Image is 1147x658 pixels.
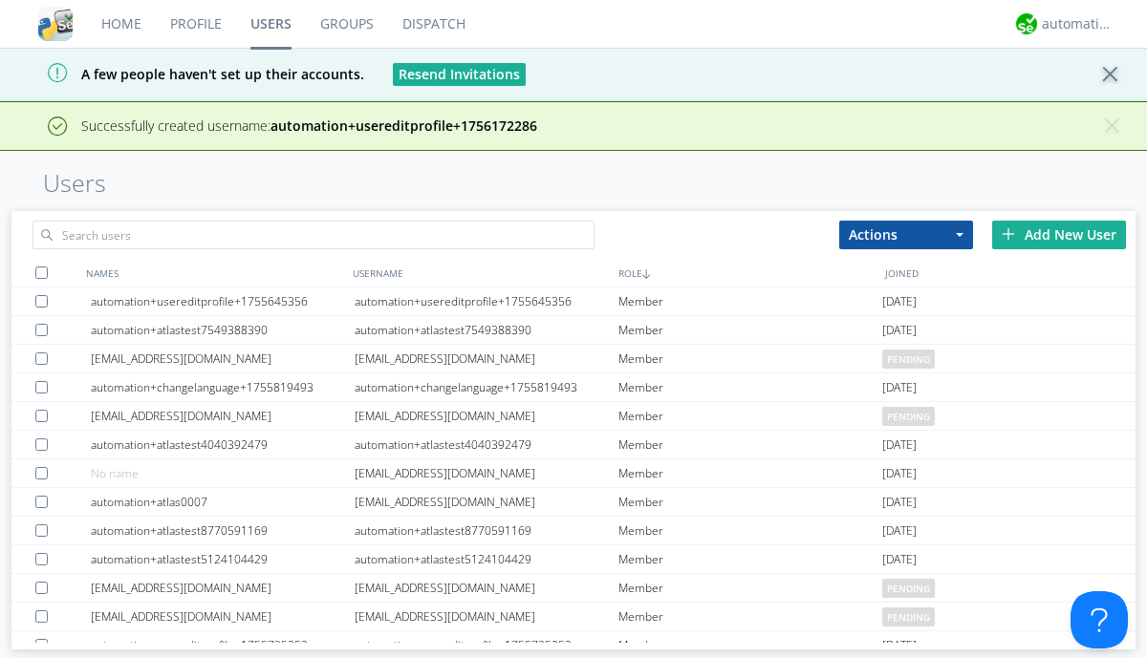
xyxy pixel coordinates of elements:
span: [DATE] [882,431,917,459]
a: automation+atlas0007[EMAIL_ADDRESS][DOMAIN_NAME]Member[DATE] [11,488,1136,517]
div: [EMAIL_ADDRESS][DOMAIN_NAME] [355,574,618,602]
a: No name[EMAIL_ADDRESS][DOMAIN_NAME]Member[DATE] [11,459,1136,488]
div: automation+atlas [1042,14,1114,33]
a: automation+atlastest5124104429automation+atlastest5124104429Member[DATE] [11,545,1136,574]
span: pending [882,350,935,369]
span: Successfully created username: [81,117,537,135]
strong: automation+usereditprofile+1756172286 [271,117,537,135]
div: [EMAIL_ADDRESS][DOMAIN_NAME] [91,402,355,430]
span: A few people haven't set up their accounts. [14,65,364,83]
div: automation+usereditprofile+1755645356 [355,287,618,315]
span: [DATE] [882,488,917,517]
div: automation+atlastest4040392479 [355,431,618,458]
span: [DATE] [882,287,917,316]
div: NAMES [81,259,348,287]
div: automation+changelanguage+1755819493 [355,373,618,401]
div: automation+atlastest7549388390 [355,316,618,344]
div: [EMAIL_ADDRESS][DOMAIN_NAME] [91,345,355,372]
div: [EMAIL_ADDRESS][DOMAIN_NAME] [91,603,355,630]
div: Member [618,603,882,630]
span: [DATE] [882,373,917,402]
button: Resend Invitations [393,63,526,86]
div: automation+atlas0007 [91,488,355,516]
div: Member [618,459,882,487]
div: Member [618,402,882,430]
div: [EMAIL_ADDRESS][DOMAIN_NAME] [355,402,618,430]
div: [EMAIL_ADDRESS][DOMAIN_NAME] [355,345,618,372]
div: automation+atlastest7549388390 [91,316,355,344]
div: [EMAIL_ADDRESS][DOMAIN_NAME] [355,488,618,516]
div: Member [618,517,882,544]
a: automation+atlastest7549388390automation+atlastest7549388390Member[DATE] [11,316,1136,345]
span: pending [882,607,935,626]
img: cddb5a64eb264b2086981ab96f4c1ba7 [38,7,73,41]
span: [DATE] [882,545,917,574]
div: Member [618,345,882,372]
div: [EMAIL_ADDRESS][DOMAIN_NAME] [355,603,618,630]
a: [EMAIL_ADDRESS][DOMAIN_NAME][EMAIL_ADDRESS][DOMAIN_NAME]Memberpending [11,345,1136,373]
img: d2d01cd9b4174d08988066c6d424eccd [1016,13,1037,34]
button: Actions [839,221,973,249]
div: JOINED [880,259,1147,287]
div: automation+atlastest4040392479 [91,431,355,458]
a: [EMAIL_ADDRESS][DOMAIN_NAME][EMAIL_ADDRESS][DOMAIN_NAME]Memberpending [11,402,1136,431]
a: automation+changelanguage+1755819493automation+changelanguage+1755819493Member[DATE] [11,373,1136,402]
a: [EMAIL_ADDRESS][DOMAIN_NAME][EMAIL_ADDRESS][DOMAIN_NAME]Memberpending [11,603,1136,631]
div: automation+atlastest5124104429 [91,545,355,573]
div: Member [618,545,882,573]
div: Member [618,287,882,315]
span: [DATE] [882,517,917,545]
a: automation+atlastest8770591169automation+atlastest8770591169Member[DATE] [11,517,1136,545]
div: USERNAME [348,259,615,287]
div: Add New User [992,221,1126,249]
a: [EMAIL_ADDRESS][DOMAIN_NAME][EMAIL_ADDRESS][DOMAIN_NAME]Memberpending [11,574,1136,603]
div: Member [618,431,882,458]
div: automation+usereditprofile+1755645356 [91,287,355,315]
a: automation+atlastest4040392479automation+atlastest4040392479Member[DATE] [11,431,1136,459]
div: automation+atlastest8770591169 [355,517,618,544]
div: automation+changelanguage+1755819493 [91,373,355,401]
img: plus.svg [1002,227,1015,241]
input: Search users [32,221,595,249]
span: [DATE] [882,459,917,488]
div: ROLE [614,259,880,287]
span: [DATE] [882,316,917,345]
a: automation+usereditprofile+1755645356automation+usereditprofile+1755645356Member[DATE] [11,287,1136,316]
div: automation+atlastest5124104429 [355,545,618,573]
div: automation+atlastest8770591169 [91,517,355,544]
span: pending [882,407,935,426]
iframe: Toggle Customer Support [1071,591,1128,648]
span: No name [91,465,139,481]
div: Member [618,574,882,602]
div: [EMAIL_ADDRESS][DOMAIN_NAME] [91,574,355,602]
div: [EMAIL_ADDRESS][DOMAIN_NAME] [355,459,618,487]
span: pending [882,579,935,598]
div: Member [618,373,882,401]
div: Member [618,488,882,516]
div: Member [618,316,882,344]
